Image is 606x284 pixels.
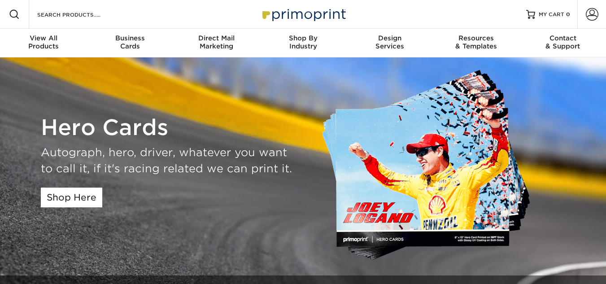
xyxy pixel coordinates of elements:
div: & Support [519,34,606,50]
div: Cards [87,34,173,50]
span: Shop By [260,34,346,42]
a: BusinessCards [87,29,173,57]
a: Direct MailMarketing [173,29,260,57]
a: Shop Here [41,188,102,207]
img: Custom Hero Cards [321,68,541,265]
a: Shop ByIndustry [260,29,346,57]
div: Autograph, hero, driver, whatever you want to call it, if it's racing related we can print it. [41,144,296,177]
span: MY CART [539,11,564,18]
span: Resources [433,34,519,42]
input: SEARCH PRODUCTS..... [36,9,124,20]
a: DesignServices [346,29,433,57]
span: Contact [519,34,606,42]
a: Resources& Templates [433,29,519,57]
h1: Hero Cards [41,115,296,141]
a: Contact& Support [519,29,606,57]
span: 0 [566,11,570,17]
div: Services [346,34,433,50]
img: Primoprint [258,4,348,24]
div: Marketing [173,34,260,50]
div: & Templates [433,34,519,50]
span: Business [87,34,173,42]
div: Industry [260,34,346,50]
span: Direct Mail [173,34,260,42]
span: Design [346,34,433,42]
